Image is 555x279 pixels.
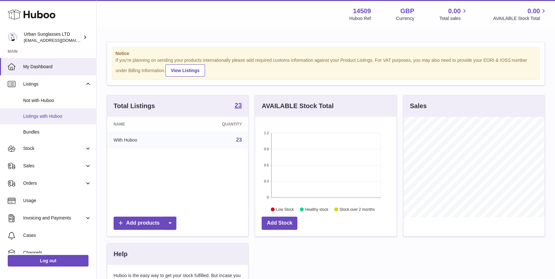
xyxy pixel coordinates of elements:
[23,64,91,70] span: My Dashboard
[114,217,176,230] a: Add products
[264,179,269,183] text: 0.3
[23,113,91,119] span: Listings with Huboo
[439,7,468,22] a: 0.00 Total sales
[107,132,181,148] td: With Huboo
[23,198,91,204] span: Usage
[23,145,85,152] span: Stock
[305,207,328,211] text: Healthy stock
[410,102,427,110] h3: Sales
[23,232,91,238] span: Cases
[235,102,242,110] a: 23
[23,215,85,221] span: Invoicing and Payments
[264,147,269,151] text: 0.9
[264,163,269,167] text: 0.6
[23,163,85,169] span: Sales
[349,15,371,22] div: Huboo Ref
[181,117,248,132] th: Quantity
[448,7,461,15] span: 0.00
[262,217,297,230] a: Add Stock
[8,33,17,42] img: internalAdmin-14509@internal.huboo.com
[264,131,269,135] text: 1.2
[107,117,181,132] th: Name
[116,57,536,77] div: If you're planning on sending your products internationally please add required customs informati...
[276,207,294,211] text: Low Stock
[527,7,540,15] span: 0.00
[439,15,468,22] span: Total sales
[23,180,85,186] span: Orders
[493,7,547,22] a: 0.00 AVAILABLE Stock Total
[165,64,205,77] a: View Listings
[23,81,85,87] span: Listings
[114,102,155,110] h3: Total Listings
[24,31,82,43] div: Urban Sunglasses LTD
[267,195,269,199] text: 0
[8,255,88,266] a: Log out
[353,7,371,15] strong: 14509
[493,15,547,22] span: AVAILABLE Stock Total
[114,250,127,258] h3: Help
[339,207,375,211] text: Stock over 2 months
[396,15,414,22] div: Currency
[236,137,242,143] a: 23
[400,7,414,15] strong: GBP
[24,38,95,43] span: [EMAIL_ADDRESS][DOMAIN_NAME]
[116,51,536,57] strong: Notice
[23,129,91,135] span: Bundles
[235,102,242,108] strong: 23
[23,98,91,104] span: Not with Huboo
[23,250,91,256] span: Channels
[262,102,333,110] h3: AVAILABLE Stock Total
